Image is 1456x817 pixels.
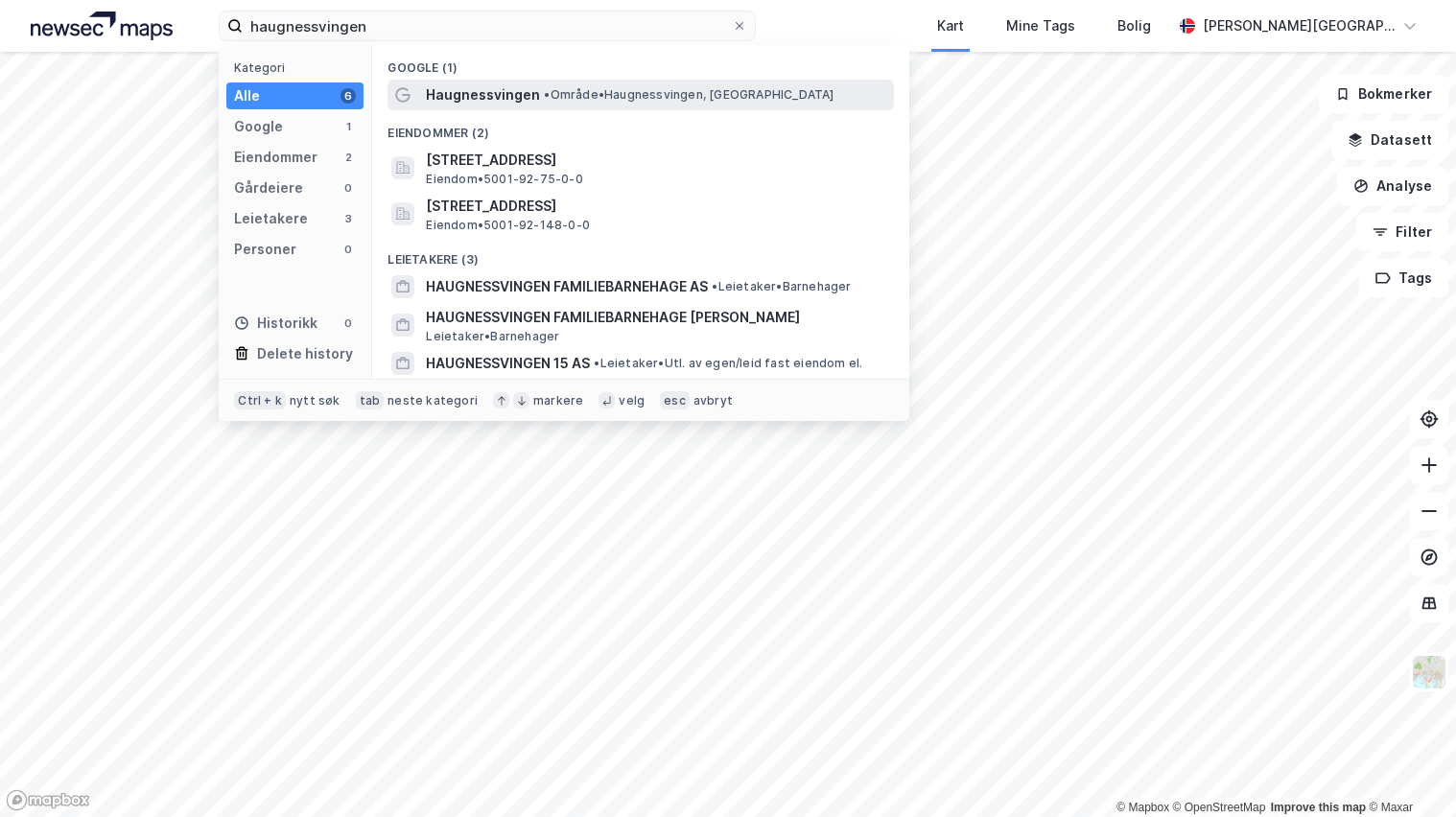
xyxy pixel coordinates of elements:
[544,87,834,103] span: Område • Haugnessvingen, [GEOGRAPHIC_DATA]
[234,115,283,138] div: Google
[387,393,478,408] div: neste kategori
[341,150,356,165] div: 2
[544,87,550,102] span: •
[6,789,90,811] a: Mapbox homepage
[594,356,862,371] span: Leietaker • Utl. av egen/leid fast eiendom el.
[372,110,909,145] div: Eiendommer (2)
[341,119,356,134] div: 1
[356,391,385,410] div: tab
[1356,213,1448,251] button: Filter
[619,393,645,408] div: velg
[426,352,590,375] span: HAUGNESSVINGEN 15 AS
[426,83,540,106] span: Haugnessvingen
[290,393,341,408] div: nytt søk
[1337,167,1448,205] button: Analyse
[1117,14,1151,37] div: Bolig
[341,211,356,226] div: 3
[426,275,708,298] span: HAUGNESSVINGEN FAMILIEBARNEHAGE AS
[1116,801,1169,814] a: Mapbox
[594,356,599,370] span: •
[341,315,356,331] div: 0
[1360,725,1456,817] iframe: Chat Widget
[243,12,732,40] input: Søk på adresse, matrikkel, gårdeiere, leietakere eller personer
[341,242,356,257] div: 0
[1359,259,1448,297] button: Tags
[234,84,260,107] div: Alle
[341,180,356,196] div: 0
[937,14,964,37] div: Kart
[234,238,296,261] div: Personer
[1411,654,1447,690] img: Z
[31,12,173,40] img: logo.a4113a55bc3d86da70a041830d287a7e.svg
[234,207,308,230] div: Leietakere
[234,176,303,199] div: Gårdeiere
[426,172,582,187] span: Eiendom • 5001-92-75-0-0
[533,393,583,408] div: markere
[372,45,909,80] div: Google (1)
[234,146,317,169] div: Eiendommer
[341,88,356,104] div: 6
[693,393,733,408] div: avbryt
[1203,14,1395,37] div: [PERSON_NAME][GEOGRAPHIC_DATA]
[234,391,286,410] div: Ctrl + k
[426,149,886,172] span: [STREET_ADDRESS]
[372,237,909,271] div: Leietakere (3)
[426,195,886,218] span: [STREET_ADDRESS]
[426,218,590,233] span: Eiendom • 5001-92-148-0-0
[1331,121,1448,159] button: Datasett
[1271,801,1366,814] a: Improve this map
[1319,75,1448,113] button: Bokmerker
[712,279,717,293] span: •
[234,312,317,335] div: Historikk
[426,306,886,329] span: HAUGNESSVINGEN FAMILIEBARNEHAGE [PERSON_NAME]
[712,279,851,294] span: Leietaker • Barnehager
[1360,725,1456,817] div: Kontrollprogram for chat
[1173,801,1266,814] a: OpenStreetMap
[426,329,559,344] span: Leietaker • Barnehager
[660,391,690,410] div: esc
[1006,14,1075,37] div: Mine Tags
[234,60,364,75] div: Kategori
[257,342,353,365] div: Delete history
